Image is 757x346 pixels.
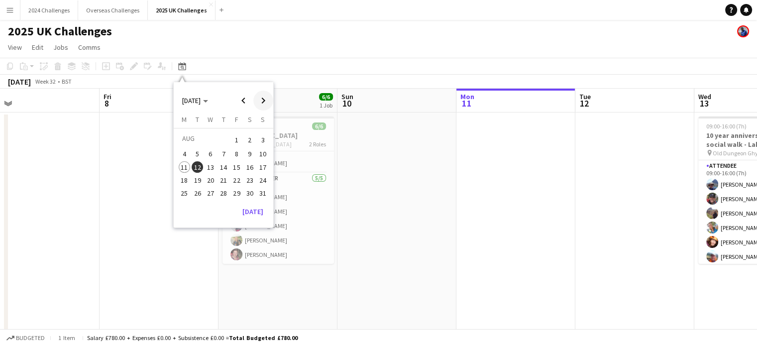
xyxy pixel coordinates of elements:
button: 2025 UK Challenges [148,0,216,20]
button: 04-08-2025 [178,147,191,160]
button: Next month [253,91,273,111]
span: Edit [32,43,43,52]
span: 27 [205,187,216,199]
a: Edit [28,41,47,54]
button: [DATE] [238,204,267,220]
button: 2024 Challenges [20,0,78,20]
span: S [248,115,252,124]
button: 11-08-2025 [178,161,191,174]
span: S [261,115,265,124]
span: View [8,43,22,52]
button: 28-08-2025 [217,187,230,200]
span: Wed [698,92,711,101]
span: 22 [231,174,243,186]
span: 12 [578,98,591,109]
span: Budgeted [16,335,45,342]
span: 9 [244,148,256,160]
span: Fri [104,92,111,101]
span: 23 [244,174,256,186]
button: 13-08-2025 [204,161,217,174]
app-card-role: Walking Leader5/506:00-19:00 (13h)[PERSON_NAME][PERSON_NAME][PERSON_NAME][PERSON_NAME][PERSON_NAME] [222,173,334,264]
button: 24-08-2025 [256,174,269,187]
span: 2 [244,133,256,147]
span: T [222,115,225,124]
span: 18 [179,174,191,186]
a: Jobs [49,41,72,54]
span: 24 [257,174,269,186]
button: 06-08-2025 [204,147,217,160]
span: 31 [257,187,269,199]
button: 14-08-2025 [217,161,230,174]
button: 03-08-2025 [256,132,269,147]
span: 25 [179,187,191,199]
button: 29-08-2025 [230,187,243,200]
span: 15 [231,161,243,173]
span: 3 [257,133,269,147]
span: 7 [217,148,229,160]
span: Tue [579,92,591,101]
span: 5 [192,148,204,160]
span: 10 [257,148,269,160]
div: BST [62,78,72,85]
span: 10 [340,98,353,109]
span: T [196,115,199,124]
span: Mon [460,92,474,101]
span: 17 [257,161,269,173]
div: [DATE] [8,77,31,87]
span: Comms [78,43,101,52]
button: 10-08-2025 [256,147,269,160]
span: 09:00-16:00 (7h) [706,122,747,130]
span: 1 [231,133,243,147]
span: 2 Roles [309,140,326,148]
app-job-card: 06:00-19:00 (13h)6/6[GEOGRAPHIC_DATA] [GEOGRAPHIC_DATA]2 RolesEvent Manager1/106:00-19:00 (13h)[P... [222,116,334,264]
button: 16-08-2025 [243,161,256,174]
span: Jobs [53,43,68,52]
span: 19 [192,174,204,186]
button: 25-08-2025 [178,187,191,200]
h1: 2025 UK Challenges [8,24,112,39]
span: 6/6 [312,122,326,130]
span: 1 item [55,334,79,342]
button: 07-08-2025 [217,147,230,160]
button: 19-08-2025 [191,174,204,187]
div: Salary £780.00 + Expenses £0.00 + Subsistence £0.00 = [87,334,298,342]
button: 15-08-2025 [230,161,243,174]
button: 21-08-2025 [217,174,230,187]
button: 12-08-2025 [191,161,204,174]
button: 23-08-2025 [243,174,256,187]
span: 16 [244,161,256,173]
span: 13 [205,161,216,173]
span: 8 [102,98,111,109]
button: 01-08-2025 [230,132,243,147]
span: 11 [459,98,474,109]
button: 22-08-2025 [230,174,243,187]
span: W [208,115,213,124]
span: Total Budgeted £780.00 [229,334,298,342]
span: 28 [217,187,229,199]
span: 8 [231,148,243,160]
button: Previous month [233,91,253,111]
span: 6 [205,148,216,160]
span: 11 [179,161,191,173]
button: 31-08-2025 [256,187,269,200]
span: 14 [217,161,229,173]
span: 20 [205,174,216,186]
button: 20-08-2025 [204,174,217,187]
button: 18-08-2025 [178,174,191,187]
td: AUG [178,132,230,147]
button: 26-08-2025 [191,187,204,200]
h3: [GEOGRAPHIC_DATA] [222,131,334,140]
button: Overseas Challenges [78,0,148,20]
a: Comms [74,41,105,54]
button: 02-08-2025 [243,132,256,147]
span: 29 [231,187,243,199]
span: 6/6 [319,93,333,101]
app-card-role: Event Manager1/106:00-19:00 (13h)[PERSON_NAME] [222,139,334,173]
button: 30-08-2025 [243,187,256,200]
button: 05-08-2025 [191,147,204,160]
span: Sun [341,92,353,101]
span: M [182,115,187,124]
div: 1 Job [320,102,332,109]
span: 26 [192,187,204,199]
